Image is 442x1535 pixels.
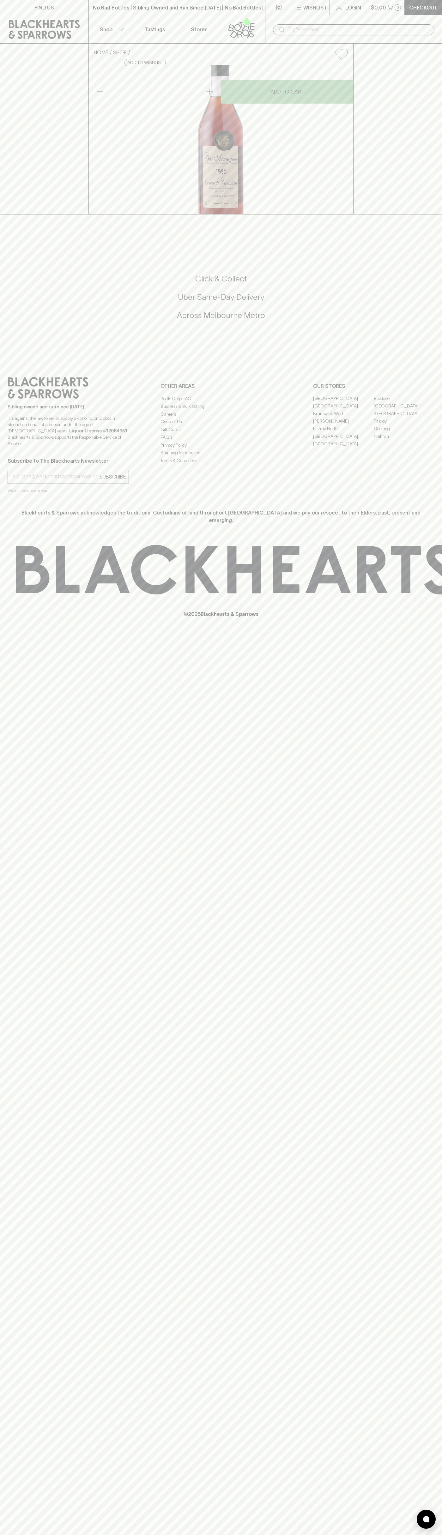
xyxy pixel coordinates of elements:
[374,418,434,425] a: Fitzroy
[160,395,282,402] a: Bottle Drop FAQ's
[160,403,282,410] a: Business & Bulk Gifting
[89,65,353,214] img: 3290.png
[160,382,282,390] p: OTHER AREAS
[13,472,97,482] input: e.g. jane@blackheartsandsparrows.com.au
[113,50,127,55] a: SHOP
[8,415,129,447] p: It is against the law to sell or supply alcohol to, or to obtain alcohol on behalf of a person un...
[374,410,434,418] a: [GEOGRAPHIC_DATA]
[160,449,282,457] a: Shipping Information
[8,292,434,302] h5: Uber Same-Day Delivery
[191,26,207,33] p: Stores
[409,4,438,11] p: Checkout
[423,1516,429,1522] img: bubble-icon
[8,457,129,465] p: Subscribe to The Blackhearts Newsletter
[89,15,133,43] button: Shop
[177,15,221,43] a: Stores
[221,80,353,104] button: ADD TO CART
[160,434,282,441] a: FAQ's
[12,509,430,524] p: Blackhearts & Sparrows acknowledges the traditional Custodians of land throughout [GEOGRAPHIC_DAT...
[145,26,165,33] p: Tastings
[8,487,129,494] p: We will never spam you
[313,425,374,433] a: Fitzroy North
[313,395,374,402] a: [GEOGRAPHIC_DATA]
[8,274,434,284] h5: Click & Collect
[8,248,434,354] div: Call to action block
[374,402,434,410] a: [GEOGRAPHIC_DATA]
[69,428,127,433] strong: Liquor License #32064953
[8,404,129,410] p: Sibling owned and run since [DATE]
[100,473,126,480] p: SUBSCRIBE
[100,26,112,33] p: Shop
[333,46,350,62] button: Add to wishlist
[94,50,108,55] a: HOME
[133,15,177,43] a: Tastings
[160,418,282,426] a: Contact Us
[34,4,54,11] p: FIND US
[374,433,434,440] a: Prahran
[345,4,361,11] p: Login
[160,457,282,464] a: Terms & Conditions
[313,410,374,418] a: Brunswick West
[313,440,374,448] a: [GEOGRAPHIC_DATA]
[313,402,374,410] a: [GEOGRAPHIC_DATA]
[8,310,434,321] h5: Across Melbourne Metro
[397,6,399,9] p: 0
[160,426,282,433] a: Gift Cards
[371,4,386,11] p: $0.00
[160,410,282,418] a: Careers
[313,382,434,390] p: OUR STORES
[374,395,434,402] a: Braddon
[97,470,129,484] button: SUBSCRIBE
[270,88,304,95] p: ADD TO CART
[124,59,166,66] button: Add to wishlist
[288,25,429,35] input: Try "Pinot noir"
[313,433,374,440] a: [GEOGRAPHIC_DATA]
[303,4,327,11] p: Wishlist
[313,418,374,425] a: [PERSON_NAME]
[160,441,282,449] a: Privacy Policy
[374,425,434,433] a: Geelong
